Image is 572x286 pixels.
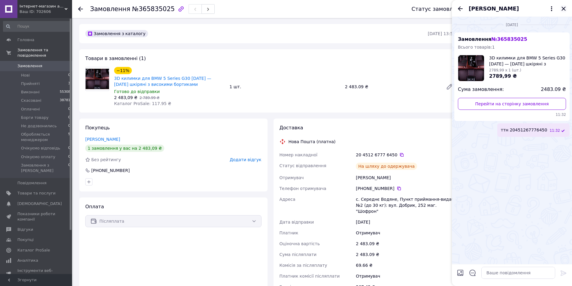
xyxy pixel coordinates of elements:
[20,9,72,14] div: Ваш ID: 702606
[17,258,38,263] span: Аналітика
[21,146,60,151] span: Очікуємо відповідь
[355,172,457,183] div: [PERSON_NAME]
[114,67,132,74] div: −11%
[355,227,457,238] div: Отримувач
[17,227,33,232] span: Відгуки
[17,63,42,69] span: Замовлення
[68,163,70,173] span: 0
[68,73,70,78] span: 0
[68,146,70,151] span: 0
[85,56,146,61] span: Товари в замовленні (1)
[549,128,560,133] span: 11:32 10.10.2025
[21,154,55,160] span: Очікуємо оплату
[21,132,68,143] span: Обробляється менеджером
[458,45,495,50] span: Всього товарів: 1
[60,89,70,95] span: 55308
[280,186,326,191] span: Телефон отримувача
[230,157,261,162] span: Додати відгук
[458,36,527,42] span: Замовлення
[280,125,303,131] span: Доставка
[356,152,455,158] div: 20 4512 6777 6450
[355,249,457,260] div: 2 483.09 ₴
[90,5,130,13] span: Замовлення
[458,86,504,93] span: Сума замовлення:
[21,107,40,112] span: Оплачені
[21,73,30,78] span: Нові
[454,22,570,28] div: 10.10.2025
[17,237,34,242] span: Покупці
[469,5,519,13] span: [PERSON_NAME]
[355,260,457,271] div: 69.66 ₴
[85,145,164,152] div: 1 замовлення у вас на 2 483,09 ₴
[68,115,70,120] span: 0
[356,163,417,170] div: На шляху до одержувача
[489,68,521,72] span: 2789,99 x 1 (шт.)
[280,263,327,268] span: Комісія за післяплату
[17,201,62,206] span: [DEMOGRAPHIC_DATA]
[280,152,318,157] span: Номер накладної
[541,86,566,93] span: 2483.09 ₴
[469,5,555,13] button: [PERSON_NAME]
[355,271,457,281] div: Отримувач
[85,204,104,209] span: Оплата
[356,185,455,191] div: [PHONE_NUMBER]
[458,55,484,81] img: 6575751986_w100_h100_3d-kovriki-dlya.jpg
[60,98,70,103] span: 38781
[458,98,566,110] a: Перейти на сторінку замовлення
[280,220,314,224] span: Дата відправки
[21,81,40,86] span: Прийняті
[457,5,464,12] button: Назад
[458,112,566,117] span: 11:32 10.10.2025
[17,211,56,222] span: Показники роботи компанії
[280,230,298,235] span: Платник
[428,31,455,36] time: [DATE] 13:59
[355,238,457,249] div: 2 483.09 ₴
[68,154,70,160] span: 0
[86,69,109,89] img: 3D килимки для BMW 5 Series G30 2017 — 2025 шкіряні з високими бортиками
[140,96,160,100] span: 2 789.99 ₴
[91,157,121,162] span: Без рейтингу
[280,175,304,180] span: Отримувач
[280,163,326,168] span: Статус відправлення
[68,132,70,143] span: 5
[504,23,521,28] span: [DATE]
[17,191,56,196] span: Товари та послуги
[132,5,175,13] span: №365835025
[411,6,467,12] div: Статус замовлення
[343,83,441,91] div: 2 483.09 ₴
[68,107,70,112] span: 0
[91,167,130,173] div: [PHONE_NUMBER]
[17,47,72,58] span: Замовлення та повідомлення
[68,123,70,129] span: 0
[21,115,49,120] span: Борги товару
[114,101,171,106] span: Каталог ProSale: 117.95 ₴
[280,252,317,257] span: Сума післяплати
[85,137,120,142] a: [PERSON_NAME]
[355,194,457,217] div: с. Середнє Водяне, Пункт приймання-видачі №2 (до 30 кг): вул. Добрик, 252 маг. "Шофрон"
[17,180,47,186] span: Повідомлення
[85,30,148,37] div: Замовлення з каталогу
[85,125,110,131] span: Покупець
[355,217,457,227] div: [DATE]
[227,83,342,91] div: 1 шт.
[114,76,211,87] a: 3D килимки для BMW 5 Series G30 [DATE] — [DATE] шкіряні з високими бортиками
[443,81,455,93] a: Редагувати
[280,274,340,278] span: Платник комісії післяплати
[491,36,527,42] span: № 365835025
[3,21,71,32] input: Пошук
[21,98,41,103] span: Скасовані
[78,6,83,12] div: Повернутися назад
[489,55,566,67] span: 3D килимки для BMW 5 Series G30 [DATE] — [DATE] шкіряні з високими бортиками
[469,269,477,277] button: Відкрити шаблони відповідей
[280,197,295,202] span: Адреса
[114,95,138,100] span: 2 483,09 ₴
[21,163,68,173] span: Замовлення з [PERSON_NAME]
[17,248,50,253] span: Каталог ProSale
[20,4,65,9] span: Інтернет-магазин аксесуарів для телефонів та планшетів "Cheholl"
[560,5,567,12] button: Закрити
[17,37,34,43] span: Головна
[114,89,160,94] span: Готово до відправки
[21,89,40,95] span: Виконані
[501,127,547,133] span: ттн 20451267776450
[21,123,57,129] span: Не додзвонились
